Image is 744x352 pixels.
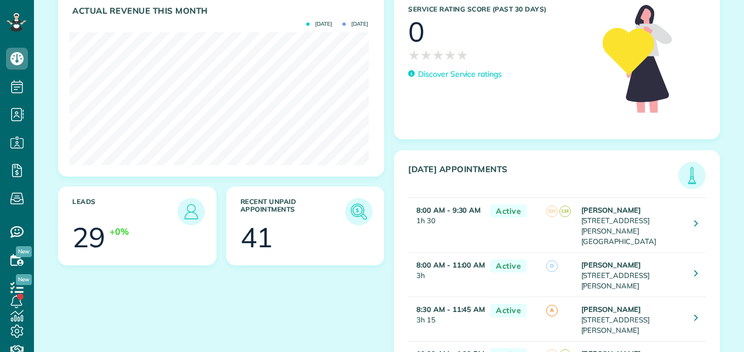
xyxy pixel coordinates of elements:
td: [STREET_ADDRESS][PERSON_NAME] [579,252,686,297]
span: New [16,246,32,257]
h3: [DATE] Appointments [408,164,678,189]
span: Active [490,259,526,273]
td: 1h 30 [408,197,485,252]
strong: 8:30 AM - 11:45 AM [416,305,485,314]
span: Active [490,304,526,317]
span: ★ [456,46,468,65]
div: 29 [72,224,105,251]
span: ★ [444,46,456,65]
h3: Service Rating score (past 30 days) [408,5,592,13]
img: icon_leads-1bed01f49abd5b7fead27621c3d59655bb73ed531f8eeb49469d10e621d6b896.png [180,201,202,223]
img: icon_unpaid_appointments-47b8ce3997adf2238b356f14209ab4cced10bd1f174958f3ca8f1d0dd7fffeee.png [348,201,370,223]
div: 41 [241,224,273,251]
strong: [PERSON_NAME] [581,260,642,269]
span: SH [546,206,558,217]
span: Active [490,205,526,218]
strong: 8:00 AM - 11:00 AM [416,260,485,269]
h3: Recent unpaid appointments [241,198,346,225]
p: Discover Service ratings [418,69,502,80]
span: [DATE] [342,21,368,27]
td: 3h [408,252,485,297]
div: 0 [408,18,425,46]
span: ★ [420,46,432,65]
span: New [16,274,32,285]
span: LM [559,206,571,217]
span: D [546,260,558,272]
strong: [PERSON_NAME] [581,206,642,214]
span: ★ [432,46,444,65]
strong: [PERSON_NAME] [581,305,642,314]
td: 3h 15 [408,297,485,342]
span: A [546,305,558,316]
div: +0% [110,225,129,238]
td: [STREET_ADDRESS][PERSON_NAME] [579,297,686,342]
span: [DATE] [306,21,332,27]
h3: Leads [72,198,178,225]
td: [STREET_ADDRESS] [PERSON_NAME][GEOGRAPHIC_DATA] [579,197,686,252]
h3: Actual Revenue this month [72,6,373,16]
img: icon_todays_appointments-901f7ab196bb0bea1936b74009e4eb5ffbc2d2711fa7634e0d609ed5ef32b18b.png [681,164,703,186]
a: Discover Service ratings [408,69,502,80]
strong: 8:00 AM - 9:30 AM [416,206,480,214]
span: ★ [408,46,420,65]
